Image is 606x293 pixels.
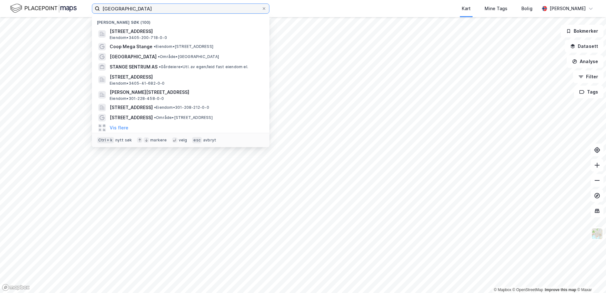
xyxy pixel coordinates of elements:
[154,44,213,49] span: Eiendom • [STREET_ADDRESS]
[154,44,156,49] span: •
[203,138,216,143] div: avbryt
[567,55,603,68] button: Analyse
[110,53,157,61] span: [GEOGRAPHIC_DATA]
[565,40,603,53] button: Datasett
[154,115,213,120] span: Område • [STREET_ADDRESS]
[574,86,603,98] button: Tags
[110,28,262,35] span: [STREET_ADDRESS]
[550,5,586,12] div: [PERSON_NAME]
[150,138,167,143] div: markere
[97,137,114,143] div: Ctrl + k
[154,105,156,110] span: •
[573,70,603,83] button: Filter
[154,105,209,110] span: Eiendom • 301-208-212-0-0
[561,25,603,37] button: Bokmerker
[110,104,153,111] span: [STREET_ADDRESS]
[192,137,202,143] div: esc
[110,35,167,40] span: Eiendom • 3405-200-718-0-0
[485,5,507,12] div: Mine Tags
[179,138,187,143] div: velg
[159,64,248,69] span: Gårdeiere • Utl. av egen/leid fast eiendom el.
[92,15,269,26] div: [PERSON_NAME] søk (100)
[100,4,261,13] input: Søk på adresse, matrikkel, gårdeiere, leietakere eller personer
[462,5,471,12] div: Kart
[158,54,160,59] span: •
[110,88,262,96] span: [PERSON_NAME][STREET_ADDRESS]
[545,288,576,292] a: Improve this map
[494,288,511,292] a: Mapbox
[110,81,165,86] span: Eiendom • 3405-41-682-0-0
[513,288,543,292] a: OpenStreetMap
[10,3,77,14] img: logo.f888ab2527a4732fd821a326f86c7f29.svg
[110,114,153,121] span: [STREET_ADDRESS]
[110,124,128,132] button: Vis flere
[574,263,606,293] div: Kontrollprogram for chat
[110,73,262,81] span: [STREET_ADDRESS]
[110,96,164,101] span: Eiendom • 301-228-458-0-0
[2,284,30,291] a: Mapbox homepage
[591,228,603,240] img: Z
[574,263,606,293] iframe: Chat Widget
[521,5,532,12] div: Bolig
[115,138,132,143] div: nytt søk
[158,54,219,59] span: Område • [GEOGRAPHIC_DATA]
[154,115,156,120] span: •
[110,63,158,71] span: STANGE SENTRUM AS
[159,64,161,69] span: •
[110,43,152,50] span: Coop Mega Stange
